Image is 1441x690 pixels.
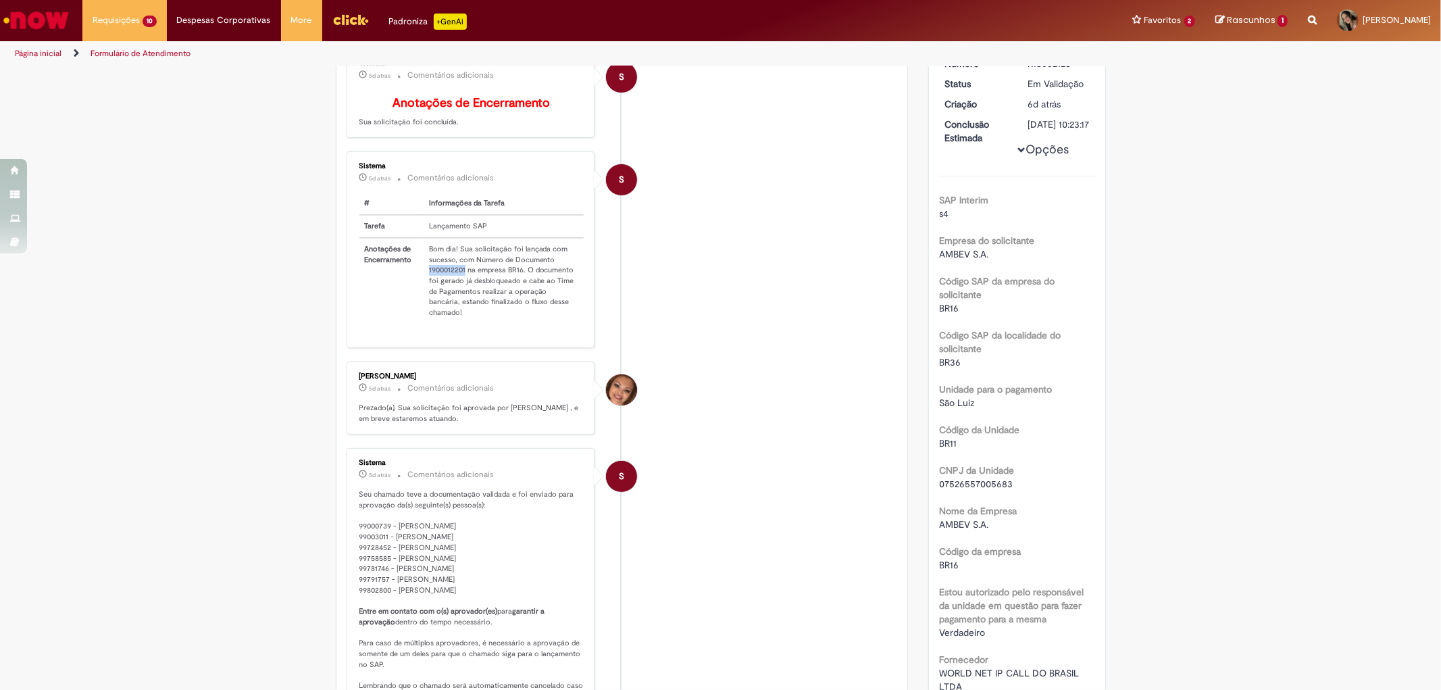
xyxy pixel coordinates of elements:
[359,606,498,616] b: Entre em contato com o(s) aprovador(es)
[939,559,959,571] span: BR16
[1363,14,1431,26] span: [PERSON_NAME]
[393,95,550,111] b: Anotações de Encerramento
[939,194,988,206] b: SAP Interim
[939,654,988,666] b: Fornecedor
[177,14,271,27] span: Despesas Corporativas
[1028,98,1061,110] span: 6d atrás
[370,471,391,479] time: 25/09/2025 08:09:29
[939,545,1021,558] b: Código da empresa
[424,238,584,324] td: Bom dia! Sua solicitação foi lançada com sucesso, com Número de Documento 1900012201 na empresa B...
[408,469,495,480] small: Comentários adicionais
[939,207,949,220] span: s4
[10,41,951,66] ul: Trilhas de página
[1028,118,1090,131] div: [DATE] 10:23:17
[939,424,1019,436] b: Código da Unidade
[606,164,637,195] div: System
[939,356,961,368] span: BR36
[1227,14,1275,26] span: Rascunhos
[934,118,1017,145] dt: Conclusão Estimada
[143,16,157,27] span: 10
[370,174,391,182] span: 5d atrás
[1,7,71,34] img: ServiceNow
[434,14,467,30] p: +GenAi
[359,459,584,467] div: Sistema
[1215,14,1288,27] a: Rascunhos
[359,403,584,424] p: Prezado(a), Sua solicitação foi aprovada por [PERSON_NAME] , e em breve estaremos atuando.
[370,72,391,80] span: 5d atrás
[939,235,1034,247] b: Empresa do solicitante
[606,461,637,492] div: System
[370,72,391,80] time: 25/09/2025 10:07:26
[370,385,391,393] span: 5d atrás
[359,215,424,238] th: Tarefa
[1028,98,1061,110] time: 24/09/2025 10:29:06
[619,460,624,493] span: S
[370,385,391,393] time: 25/09/2025 09:54:08
[619,61,624,93] span: S
[939,437,957,449] span: BR11
[939,329,1061,355] b: Código SAP da localidade do solicitante
[939,626,985,639] span: Verdadeiro
[939,464,1014,476] b: CNPJ da Unidade
[359,372,584,380] div: [PERSON_NAME]
[939,505,1017,517] b: Nome da Empresa
[934,77,1017,91] dt: Status
[408,70,495,81] small: Comentários adicionais
[332,9,369,30] img: click_logo_yellow_360x200.png
[424,193,584,215] th: Informações da Tarefa
[939,383,1052,395] b: Unidade para o pagamento
[389,14,467,30] div: Padroniza
[1278,15,1288,27] span: 1
[370,471,391,479] span: 5d atrás
[606,61,637,93] div: System
[408,383,495,394] small: Comentários adicionais
[359,238,424,324] th: Anotações de Encerramento
[939,518,988,531] span: AMBEV S.A.
[939,397,974,409] span: São Luiz
[939,478,1013,490] span: 07526557005683
[934,97,1017,111] dt: Criação
[424,215,584,238] td: Lançamento SAP
[359,162,584,170] div: Sistema
[359,606,547,627] b: garantir a aprovação
[359,97,584,128] p: Sua solicitação foi concluída.
[939,302,959,314] span: BR16
[619,164,624,196] span: S
[359,193,424,215] th: #
[1184,16,1196,27] span: 2
[93,14,140,27] span: Requisições
[1028,97,1090,111] div: 24/09/2025 10:29:06
[939,586,1084,625] b: Estou autorizado pelo responsável da unidade em questão para fazer pagamento para a mesma
[1028,77,1090,91] div: Em Validação
[939,248,988,260] span: AMBEV S.A.
[15,48,61,59] a: Página inicial
[408,172,495,184] small: Comentários adicionais
[370,174,391,182] time: 25/09/2025 10:07:23
[91,48,191,59] a: Formulário de Atendimento
[291,14,312,27] span: More
[1144,14,1182,27] span: Favoritos
[939,275,1055,301] b: Código SAP da empresa do solicitante
[606,374,637,405] div: Risonete Pereira Da Silva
